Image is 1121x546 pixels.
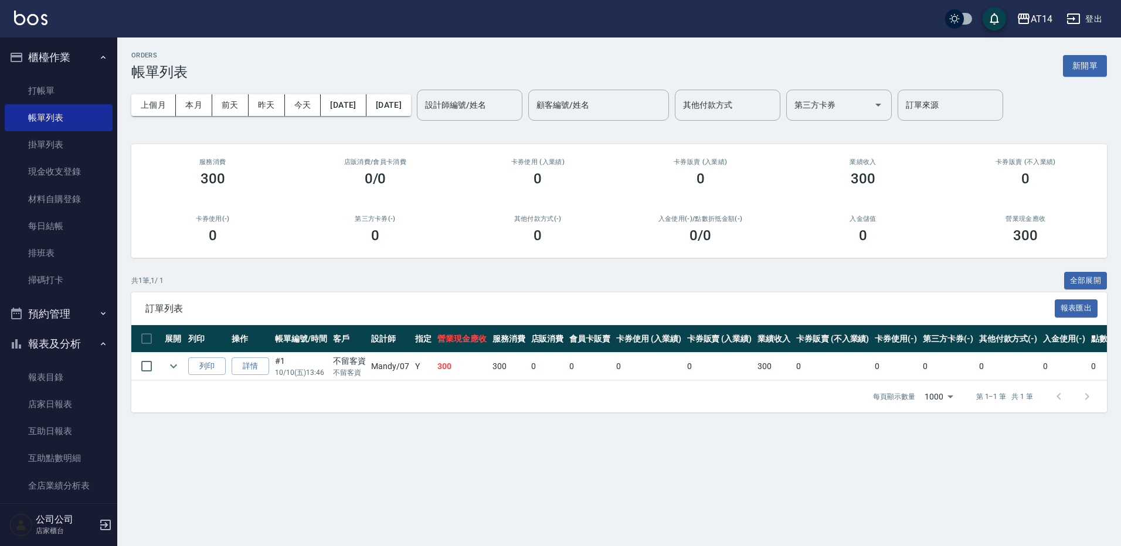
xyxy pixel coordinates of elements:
button: 預約管理 [5,299,113,329]
th: 營業現金應收 [434,325,490,353]
div: 1000 [920,381,957,412]
p: 每頁顯示數量 [873,391,915,402]
h2: 卡券販賣 (不入業績) [959,158,1093,166]
th: 帳單編號/時間 [272,325,330,353]
a: 互助點數明細 [5,445,113,472]
th: 列印 [185,325,229,353]
button: 登出 [1062,8,1107,30]
h2: 卡券使用(-) [145,215,280,223]
div: 不留客資 [333,355,366,367]
th: 卡券使用 (入業績) [613,325,684,353]
h3: 0 [209,227,217,244]
button: save [983,7,1006,30]
th: 展開 [162,325,185,353]
h3: 0 [534,227,542,244]
a: 全店業績分析表 [5,472,113,499]
button: 上個月 [131,94,176,116]
button: 全部展開 [1064,272,1108,290]
td: #1 [272,353,330,380]
th: 會員卡販賣 [566,325,613,353]
th: 設計師 [368,325,412,353]
button: Open [869,95,888,114]
h2: 入金儲值 [796,215,930,223]
h3: 300 [201,170,225,187]
a: 詳情 [232,357,269,376]
td: 0 [1040,353,1088,380]
button: AT14 [1012,7,1057,31]
h5: 公司公司 [36,514,96,525]
img: Person [9,513,33,537]
button: 今天 [285,94,321,116]
td: Y [412,353,434,380]
td: 0 [976,353,1041,380]
h3: 0 /0 [689,227,711,244]
th: 卡券使用(-) [872,325,920,353]
th: 卡券販賣 (入業績) [684,325,755,353]
th: 客戶 [330,325,369,353]
th: 第三方卡券(-) [920,325,976,353]
td: 0 [872,353,920,380]
a: 報表目錄 [5,364,113,391]
th: 入金使用(-) [1040,325,1088,353]
button: [DATE] [321,94,366,116]
th: 卡券販賣 (不入業績) [793,325,872,353]
button: 櫃檯作業 [5,42,113,73]
th: 服務消費 [490,325,528,353]
a: 現金收支登錄 [5,158,113,185]
td: 0 [528,353,567,380]
p: 第 1–1 筆 共 1 筆 [976,391,1033,402]
td: 0 [613,353,684,380]
h2: 卡券販賣 (入業績) [633,158,767,166]
a: 店家日報表 [5,391,113,418]
button: expand row [165,357,182,375]
td: 0 [684,353,755,380]
h3: 帳單列表 [131,64,188,80]
th: 店販消費 [528,325,567,353]
th: 操作 [229,325,272,353]
h2: 第三方卡券(-) [308,215,442,223]
td: 300 [755,353,793,380]
td: 0 [793,353,872,380]
button: 本月 [176,94,212,116]
p: 店家櫃台 [36,525,96,536]
td: Mandy /07 [368,353,412,380]
td: 0 [920,353,976,380]
a: 設計師日報表 [5,499,113,526]
button: 列印 [188,357,226,376]
button: 新開單 [1063,55,1107,77]
h2: 營業現金應收 [959,215,1093,223]
td: 300 [490,353,528,380]
th: 指定 [412,325,434,353]
h2: ORDERS [131,52,188,59]
h3: 0 [534,170,542,187]
h3: 0 [1021,170,1030,187]
div: AT14 [1031,12,1052,26]
button: 報表匯出 [1055,299,1098,318]
button: 昨天 [249,94,285,116]
h2: 業績收入 [796,158,930,166]
p: 10/10 (五) 13:46 [275,367,327,378]
p: 不留客資 [333,367,366,378]
th: 業績收入 [755,325,793,353]
button: 前天 [212,94,249,116]
a: 排班表 [5,240,113,267]
p: 共 1 筆, 1 / 1 [131,275,164,286]
button: [DATE] [366,94,411,116]
td: 300 [434,353,490,380]
th: 其他付款方式(-) [976,325,1041,353]
a: 新開單 [1063,60,1107,71]
h3: 0 [859,227,867,244]
h2: 店販消費 /會員卡消費 [308,158,442,166]
a: 每日結帳 [5,213,113,240]
h2: 其他付款方式(-) [471,215,605,223]
h3: 0 [371,227,379,244]
a: 材料自購登錄 [5,186,113,213]
a: 掛單列表 [5,131,113,158]
img: Logo [14,11,47,25]
a: 帳單列表 [5,104,113,131]
td: 0 [566,353,613,380]
a: 互助日報表 [5,418,113,445]
h2: 卡券使用 (入業績) [471,158,605,166]
h3: 300 [851,170,875,187]
h3: 0 [697,170,705,187]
